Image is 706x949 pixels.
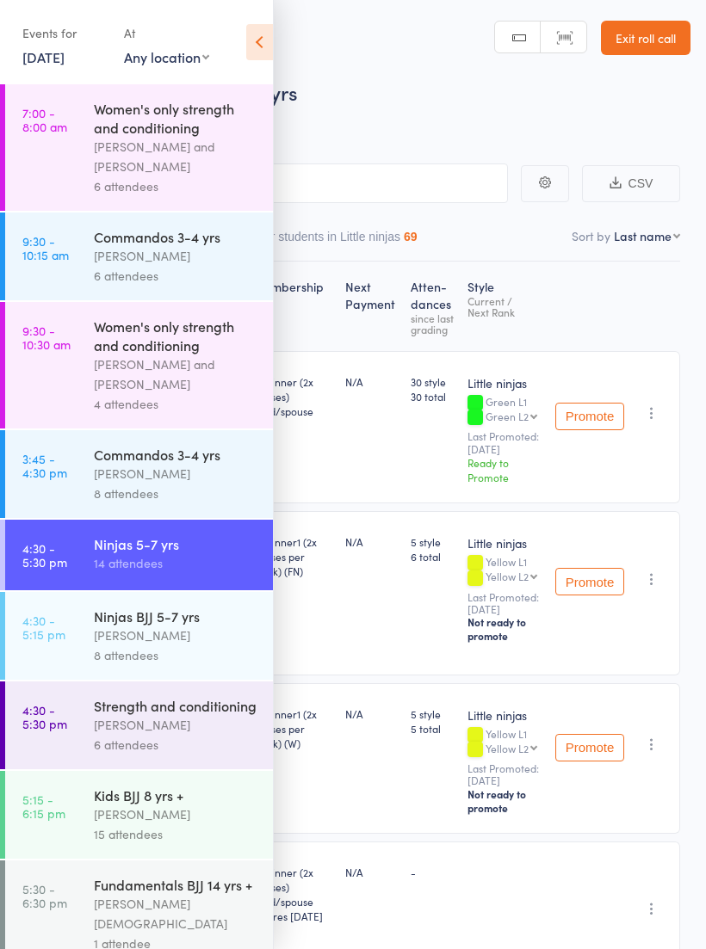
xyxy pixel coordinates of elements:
div: [PERSON_NAME] and [PERSON_NAME] [94,137,258,176]
div: N/A [345,374,397,389]
span: 5 style [411,534,454,549]
div: Yellow L1 [468,728,541,757]
div: 14 attendees [94,553,258,573]
span: 30 total [411,389,454,404]
div: Yellow L1 [468,556,541,585]
button: Promote [555,568,624,595]
div: Any location [124,47,209,66]
div: Atten­dances [404,269,461,343]
div: Commandos 3-4 yrs [94,227,258,246]
div: [PERSON_NAME] [94,464,258,484]
div: Green L1 [468,396,541,425]
div: Beginner1 (2x classes per week) (W) [253,706,331,750]
span: 5 total [411,721,454,736]
div: Membership [246,269,338,343]
div: Ninjas BJJ 5-7 yrs [94,607,258,625]
div: [PERSON_NAME] [94,246,258,266]
div: since last grading [411,312,454,335]
time: 5:15 - 6:15 pm [22,792,65,820]
a: [DATE] [22,47,65,66]
div: [PERSON_NAME] [94,625,258,645]
div: Last name [614,227,672,244]
a: 9:30 -10:30 amWomen's only strength and conditioning[PERSON_NAME] and [PERSON_NAME]4 attendees [5,302,273,428]
div: At [124,19,209,47]
div: Not ready to promote [468,615,541,643]
div: Women's only strength and conditioning [94,317,258,354]
time: 4:30 - 5:15 pm [22,613,65,641]
a: 4:30 -5:30 pmNinjas 5-7 yrs14 attendees [5,520,273,590]
div: 6 attendees [94,176,258,196]
a: 7:00 -8:00 amWomen's only strength and conditioning[PERSON_NAME] and [PERSON_NAME]6 attendees [5,84,273,211]
div: Women's only strength and conditioning [94,99,258,137]
time: 4:30 - 5:30 pm [22,541,67,569]
button: CSV [582,165,680,202]
time: 4:30 - 5:30 pm [22,703,67,730]
div: 69 [404,230,418,243]
div: 6 attendees [94,735,258,755]
span: 6 total [411,549,454,564]
time: 7:00 - 8:00 am [22,106,67,133]
time: 9:30 - 10:15 am [22,234,69,262]
div: 4 attendees [94,394,258,414]
div: [PERSON_NAME] and [PERSON_NAME] [94,354,258,394]
div: Strength and conditioning [94,696,258,715]
a: 4:30 -5:30 pmStrength and conditioning[PERSON_NAME]6 attendees [5,681,273,769]
div: Next Payment [338,269,404,343]
small: Last Promoted: [DATE] [468,430,541,455]
div: 6 attendees [94,266,258,286]
div: Little ninjas [468,706,541,724]
div: Kids BJJ 8 yrs + [94,786,258,804]
div: 8 attendees [94,645,258,665]
div: 8 attendees [94,484,258,503]
span: 5 style [411,706,454,721]
div: Events for [22,19,107,47]
div: Current / Next Rank [468,295,541,317]
div: Little ninjas [468,534,541,552]
div: Ninjas 5-7 yrs [94,534,258,553]
a: Exit roll call [601,21,691,55]
a: 3:45 -4:30 pmCommandos 3-4 yrs[PERSON_NAME]8 attendees [5,430,273,518]
div: Fundamentals BJJ 14 yrs + [94,875,258,894]
div: Style [461,269,548,343]
label: Sort by [572,227,610,244]
div: Yellow L2 [486,743,529,754]
a: 9:30 -10:15 amCommandos 3-4 yrs[PERSON_NAME]6 attendees [5,213,273,300]
time: 5:30 - 6:30 pm [22,882,67,909]
div: Beginner1 (2x classes per week) (FN) [253,534,331,578]
div: Beginner (2x classes) child/spouse [253,374,331,418]
div: Ready to Promote [468,455,541,484]
a: 4:30 -5:15 pmNinjas BJJ 5-7 yrs[PERSON_NAME]8 attendees [5,592,273,680]
div: - [411,865,454,879]
div: Yellow L2 [486,570,529,582]
div: Beginner (2x classes) child/spouse [253,865,331,923]
button: Other students in Little ninjas69 [245,221,417,261]
div: Green L2 [486,410,529,422]
div: Commandos 3-4 yrs [94,445,258,464]
div: [PERSON_NAME] [94,715,258,735]
div: N/A [345,865,397,879]
div: [PERSON_NAME][DEMOGRAPHIC_DATA] [94,894,258,934]
div: Not ready to promote [468,787,541,815]
div: 15 attendees [94,824,258,844]
span: 30 style [411,374,454,389]
div: N/A [345,706,397,721]
div: Little ninjas [468,374,541,391]
button: Promote [555,734,624,761]
time: 9:30 - 10:30 am [22,324,71,351]
div: Expires [DATE] [253,909,331,923]
button: Promote [555,403,624,430]
a: 5:15 -6:15 pmKids BJJ 8 yrs +[PERSON_NAME]15 attendees [5,771,273,859]
div: N/A [345,534,397,549]
time: 3:45 - 4:30 pm [22,452,67,479]
small: Last Promoted: [DATE] [468,762,541,787]
small: Last Promoted: [DATE] [468,591,541,616]
div: [PERSON_NAME] [94,804,258,824]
